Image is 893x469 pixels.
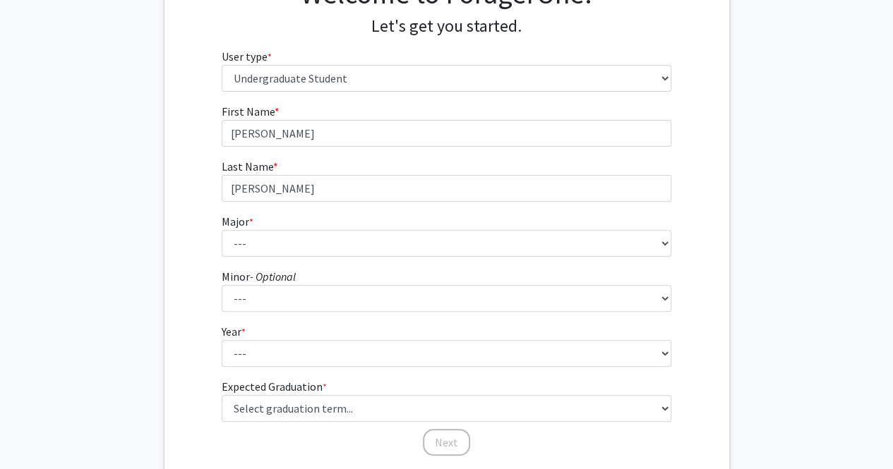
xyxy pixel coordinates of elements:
[11,406,60,458] iframe: Chat
[222,159,273,173] span: Last Name
[222,323,246,340] label: Year
[222,213,253,230] label: Major
[222,378,327,395] label: Expected Graduation
[250,269,296,284] i: - Optional
[222,48,272,65] label: User type
[222,268,296,285] label: Minor
[222,16,671,37] h4: Let's get you started.
[423,429,470,456] button: Next
[222,104,275,118] span: First Name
